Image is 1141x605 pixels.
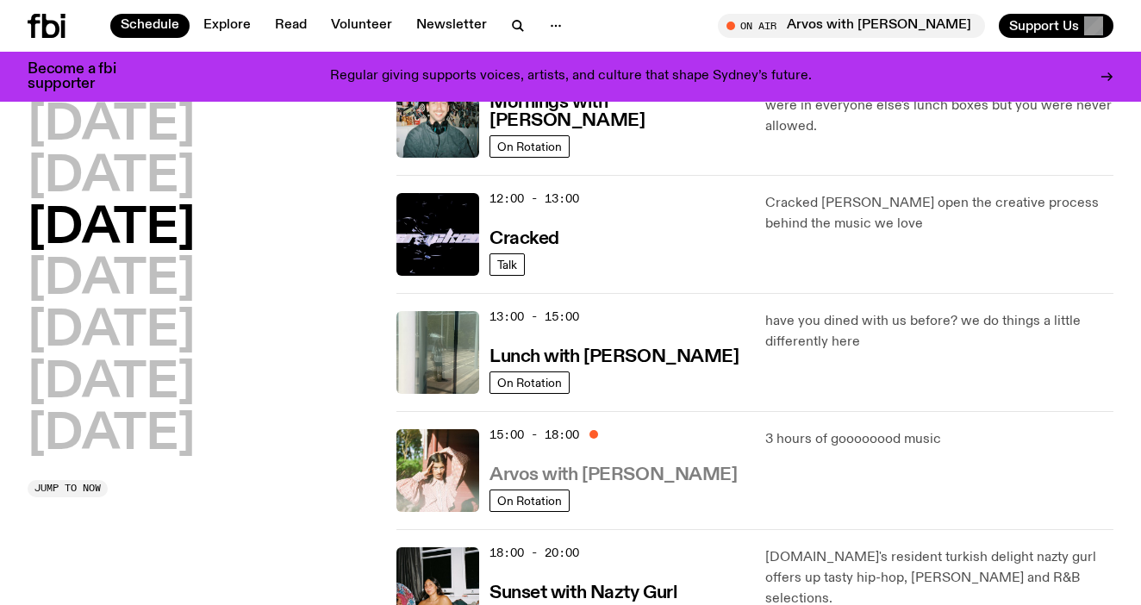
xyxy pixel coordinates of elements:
[1009,18,1079,34] span: Support Us
[999,14,1113,38] button: Support Us
[718,14,985,38] button: On AirArvos with [PERSON_NAME]
[497,376,562,389] span: On Rotation
[497,140,562,153] span: On Rotation
[489,309,579,325] span: 13:00 - 15:00
[406,14,497,38] a: Newsletter
[193,14,261,38] a: Explore
[497,494,562,507] span: On Rotation
[396,75,479,158] img: Radio presenter Ben Hansen sits in front of a wall of photos and an fbi radio sign. Film photo. B...
[396,429,479,512] img: Maleeka stands outside on a balcony. She is looking at the camera with a serious expression, and ...
[497,258,517,271] span: Talk
[489,227,559,248] a: Cracked
[489,371,570,394] a: On Rotation
[321,14,402,38] a: Volunteer
[489,581,676,602] a: Sunset with Nazty Gurl
[265,14,317,38] a: Read
[489,345,739,366] a: Lunch with [PERSON_NAME]
[28,205,195,253] button: [DATE]
[28,480,108,497] button: Jump to now
[489,463,737,484] a: Arvos with [PERSON_NAME]
[28,102,195,150] button: [DATE]
[489,427,579,443] span: 15:00 - 18:00
[28,411,195,459] button: [DATE]
[28,256,195,304] button: [DATE]
[765,75,1113,137] p: The sonic equivalent of those M&M Biscuit Bars that were in everyone else's lunch boxes but you w...
[489,94,745,130] h3: Mornings with [PERSON_NAME]
[489,490,570,512] a: On Rotation
[396,193,479,276] img: Logo for Podcast Cracked. Black background, with white writing, with glass smashing graphics
[28,359,195,408] button: [DATE]
[765,193,1113,234] p: Cracked [PERSON_NAME] open the creative process behind the music we love
[489,90,745,130] a: Mornings with [PERSON_NAME]
[489,253,525,276] a: Talk
[765,429,1113,450] p: 3 hours of goooooood music
[489,190,579,207] span: 12:00 - 13:00
[489,584,676,602] h3: Sunset with Nazty Gurl
[489,466,737,484] h3: Arvos with [PERSON_NAME]
[28,62,138,91] h3: Become a fbi supporter
[489,135,570,158] a: On Rotation
[489,348,739,366] h3: Lunch with [PERSON_NAME]
[330,69,812,84] p: Regular giving supports voices, artists, and culture that shape Sydney’s future.
[28,308,195,356] button: [DATE]
[765,311,1113,352] p: have you dined with us before? we do things a little differently here
[110,14,190,38] a: Schedule
[28,153,195,202] button: [DATE]
[34,483,101,493] span: Jump to now
[489,230,559,248] h3: Cracked
[489,545,579,561] span: 18:00 - 20:00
